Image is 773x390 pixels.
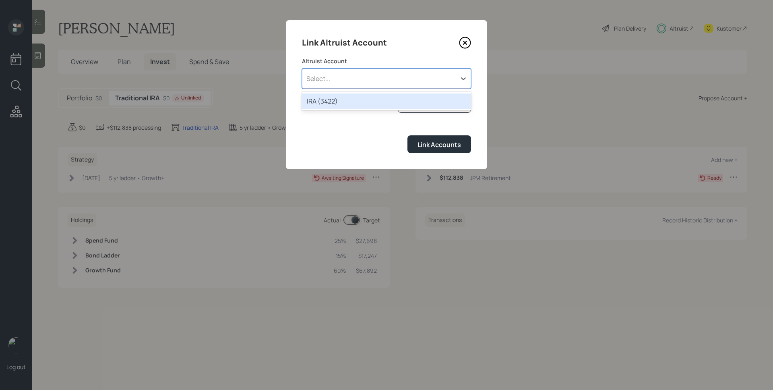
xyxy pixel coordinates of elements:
[418,140,461,149] div: Link Accounts
[302,57,471,65] label: Altruist Account
[306,74,330,83] div: Select...
[407,135,471,153] button: Link Accounts
[302,36,387,49] h4: Link Altruist Account
[302,93,471,109] div: IRA (3422)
